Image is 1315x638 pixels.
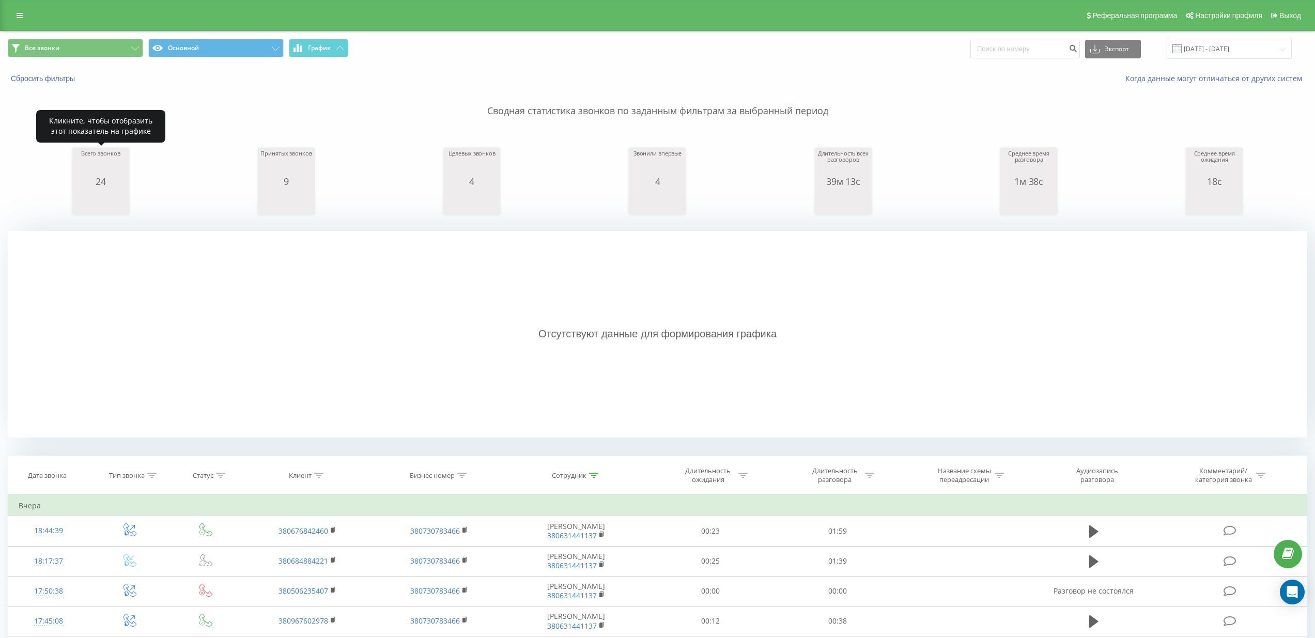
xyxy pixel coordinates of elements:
[410,586,460,596] a: 380730783466
[75,150,127,176] div: Всего звонков
[75,186,127,217] svg: A chart.
[774,546,901,576] td: 01:39
[505,546,647,576] td: [PERSON_NAME]
[289,471,312,480] div: Клиент
[1188,176,1240,186] div: 18с
[631,176,683,186] div: 4
[774,606,901,636] td: 00:38
[547,561,597,570] a: 380631441137
[1085,40,1141,58] button: Экспорт
[446,150,498,176] div: Целевых звонков
[647,546,774,576] td: 00:25
[631,186,683,217] svg: A chart.
[807,466,862,484] div: Длительность разговора
[817,150,869,176] div: Длительность всех разговоров
[817,186,869,217] svg: A chart.
[279,556,328,566] a: 380684884221
[774,516,901,546] td: 01:59
[505,576,647,606] td: [PERSON_NAME]
[410,526,460,536] a: 380730783466
[1193,466,1254,484] div: Комментарий/категория звонка
[1003,150,1055,176] div: Среднее время разговора
[8,231,1307,438] div: Отсутствуют данные для формирования графика
[193,471,213,480] div: Статус
[19,611,79,631] div: 17:45:08
[1188,150,1240,176] div: Среднее время ожидания
[28,471,67,480] div: Дата звонка
[8,495,1307,516] td: Вчера
[1054,586,1134,596] span: Разговор не состоялся
[1092,11,1177,20] span: Реферальная программа
[647,516,774,546] td: 00:23
[289,39,348,57] button: График
[8,84,1307,118] p: Сводная статистика звонков по заданным фильтрам за выбранный период
[937,466,992,484] div: Название схемы переадресации
[446,186,498,217] svg: A chart.
[446,176,498,186] div: 4
[547,590,597,600] a: 380631441137
[148,39,284,57] button: Основной
[75,176,127,186] div: 24
[547,531,597,540] a: 380631441137
[260,186,312,217] svg: A chart.
[1279,11,1301,20] span: Выход
[19,551,79,571] div: 18:17:37
[25,44,59,52] span: Все звонки
[8,39,143,57] button: Все звонки
[279,616,328,626] a: 380967602978
[505,606,647,636] td: [PERSON_NAME]
[410,471,455,480] div: Бизнес номер
[260,176,312,186] div: 9
[410,556,460,566] a: 380730783466
[547,621,597,631] a: 380631441137
[1003,186,1055,217] svg: A chart.
[552,471,586,480] div: Сотрудник
[36,110,165,143] div: Кликните, чтобы отобразить этот показатель на графике
[410,616,460,626] a: 380730783466
[505,516,647,546] td: [PERSON_NAME]
[279,526,328,536] a: 380676842460
[774,576,901,606] td: 00:00
[109,471,145,480] div: Тип звонка
[1063,466,1131,484] div: Аудиозапись разговора
[19,521,79,541] div: 18:44:39
[279,586,328,596] a: 380506235407
[1125,73,1307,83] a: Когда данные могут отличаться от других систем
[970,40,1080,58] input: Поиск по номеру
[19,581,79,601] div: 17:50:38
[817,176,869,186] div: 39м 13с
[1188,186,1240,217] svg: A chart.
[1280,580,1305,604] div: Open Intercom Messenger
[308,44,331,52] span: График
[8,74,80,83] button: Сбросить фильтры
[680,466,736,484] div: Длительность ожидания
[631,150,683,176] div: Звонили впервые
[1003,176,1055,186] div: 1м 38с
[647,576,774,606] td: 00:00
[1195,11,1262,20] span: Настройки профиля
[647,606,774,636] td: 00:12
[260,150,312,176] div: Принятых звонков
